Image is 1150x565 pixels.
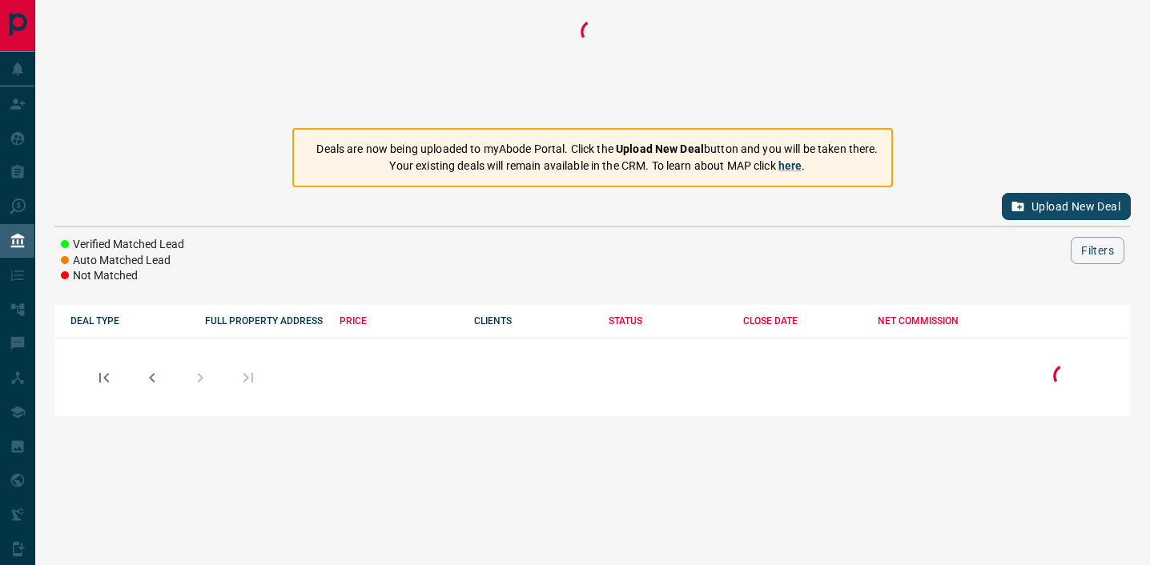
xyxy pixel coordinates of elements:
[205,315,324,327] div: FULL PROPERTY ADDRESS
[778,159,802,172] a: here
[70,315,189,327] div: DEAL TYPE
[878,315,996,327] div: NET COMMISSION
[743,315,862,327] div: CLOSE DATE
[1071,237,1124,264] button: Filters
[1049,360,1081,395] div: Loading
[609,315,727,327] div: STATUS
[61,237,184,253] li: Verified Matched Lead
[61,253,184,269] li: Auto Matched Lead
[61,268,184,284] li: Not Matched
[316,141,878,158] p: Deals are now being uploaded to myAbode Portal. Click the button and you will be taken there.
[616,142,704,155] strong: Upload New Deal
[577,16,609,112] div: Loading
[340,315,458,327] div: PRICE
[316,158,878,174] p: Your existing deals will remain available in the CRM. To learn about MAP click .
[474,315,593,327] div: CLIENTS
[1002,193,1131,220] button: Upload New Deal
